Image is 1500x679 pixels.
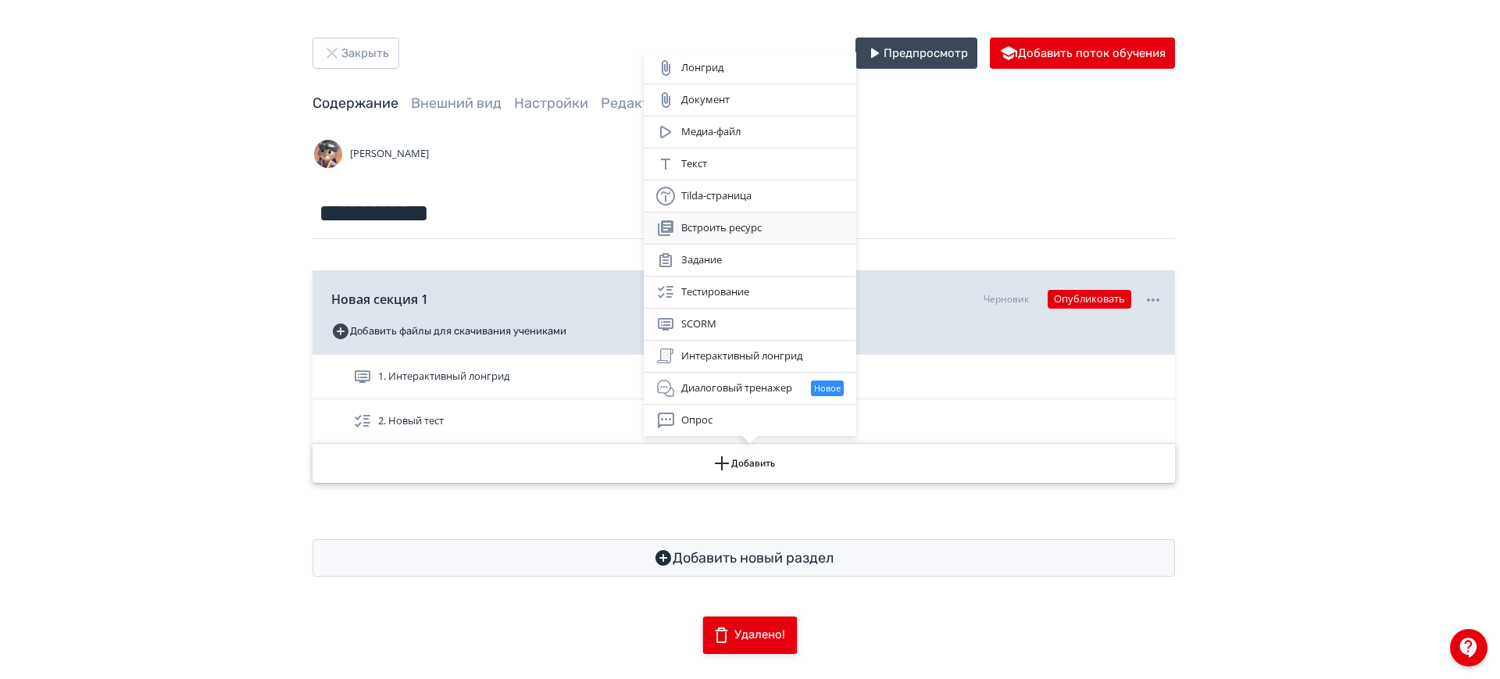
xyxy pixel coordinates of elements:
[656,283,844,302] div: Тестирование
[814,382,841,395] span: Новое
[656,187,844,205] div: Tilda-страница
[656,411,844,430] div: Опрос
[656,379,844,398] div: Диалоговый тренажер
[734,627,785,643] div: Удалено!
[656,59,844,77] div: Лонгрид
[656,155,844,173] div: Текст
[656,219,844,238] div: Встроить ресурс
[656,315,844,334] div: SCORM
[656,347,844,366] div: Интерактивный лонгрид
[656,123,844,141] div: Медиа-файл
[656,91,844,109] div: Документ
[656,251,844,270] div: Задание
